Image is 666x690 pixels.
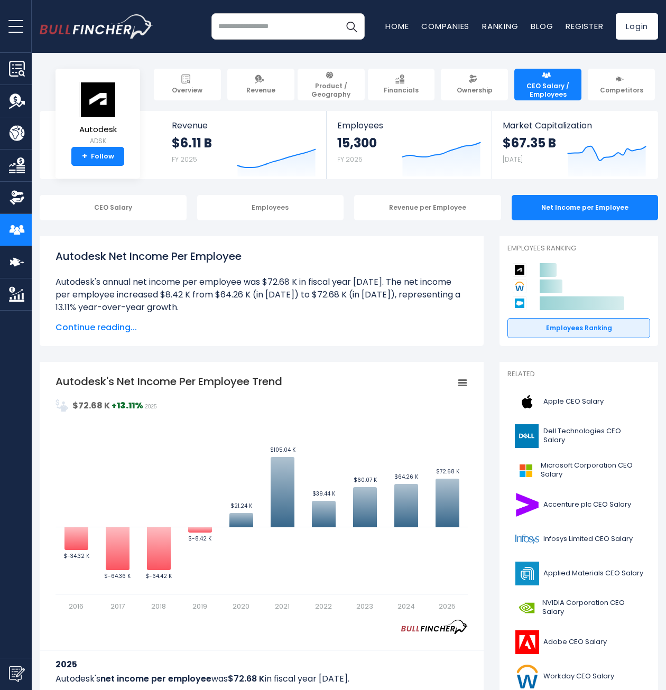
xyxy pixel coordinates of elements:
span: Microsoft Corporation CEO Salary [541,461,644,479]
text: $21.24 K [230,502,253,510]
text: $72.68 K [436,468,460,475]
text: $39.44 K [312,490,336,498]
text: $105.04 K [270,446,296,454]
a: Blog [531,21,553,32]
span: Overview [172,86,202,95]
span: Market Capitalization [503,120,646,130]
img: DELL logo [514,424,540,448]
li: Autodesk's annual net income per employee was $72.68 K in fiscal year [DATE]. The net income per ... [55,276,468,314]
a: NVIDIA Corporation CEO Salary [507,593,650,622]
img: Salesforce competitors logo [513,296,526,310]
span: Dell Technologies CEO Salary [543,427,644,445]
span: Apple CEO Salary [543,397,604,406]
span: Competitors [600,86,643,95]
img: bullfincher logo [40,14,153,39]
a: Accenture plc CEO Salary [507,490,650,519]
span: Ownership [457,86,493,95]
a: Revenue [227,69,294,100]
text: $64.26 K [394,473,419,481]
small: FY 2025 [172,155,197,164]
img: NetIncomePerEmployee.svg [55,399,68,412]
strong: $72.68 K [72,399,110,412]
a: Adobe CEO Salary [507,628,650,657]
small: [DATE] [503,155,523,164]
span: Product / Geography [302,82,360,98]
a: Employees 15,300 FY 2025 [327,111,491,179]
span: Autodesk [79,125,117,134]
svg: Autodesk's Net Income Per Employee Trend [55,374,468,612]
p: Employees Ranking [507,244,650,253]
h1: Autodesk Net Income Per Employee [55,248,468,264]
text: 2022 [315,601,332,611]
a: Competitors [588,69,655,100]
div: Revenue per Employee [354,195,501,220]
a: Financials [368,69,435,100]
small: ADSK [79,136,117,146]
p: Related [507,370,650,379]
img: INFY logo [514,527,540,551]
p: Autodesk's was in fiscal year [DATE]. [55,673,468,685]
img: Autodesk competitors logo [513,263,526,277]
b: net income per employee [100,673,211,685]
a: Go to homepage [40,14,153,39]
strong: 15,300 [337,135,377,151]
text: 2025 [439,601,456,611]
a: Microsoft Corporation CEO Salary [507,456,650,485]
img: WDAY logo [514,665,540,688]
small: FY 2025 [337,155,363,164]
strong: +13.11% [112,399,143,412]
div: Net Income per Employee [512,195,659,220]
a: Home [385,21,409,32]
img: Workday competitors logo [513,279,526,293]
tspan: Autodesk's Net Income Per Employee Trend [55,374,282,389]
a: Register [566,21,603,32]
a: Dell Technologies CEO Salary [507,422,650,451]
text: 2016 [69,601,84,611]
a: Employees Ranking [507,318,650,338]
text: $-8.42 K [188,535,212,543]
div: Employees [197,195,344,220]
text: 2019 [192,601,207,611]
img: MSFT logo [514,459,538,482]
text: 2024 [397,601,415,611]
span: Revenue [172,120,316,130]
strong: + [82,152,87,161]
img: AMAT logo [514,562,540,585]
span: 2025 [145,404,156,409]
a: Ownership [441,69,508,100]
a: Login [616,13,658,40]
text: $-64.42 K [145,572,172,580]
a: Autodesk ADSK [79,81,117,147]
img: Ownership [9,190,25,206]
text: 2020 [233,601,249,611]
text: 2021 [275,601,290,611]
span: Infosys Limited CEO Salary [543,535,633,544]
img: AAPL logo [514,390,540,414]
a: Product / Geography [298,69,365,100]
a: Market Capitalization $67.35 B [DATE] [492,111,657,179]
text: $-34.32 K [63,552,90,560]
a: Revenue $6.11 B FY 2025 [161,111,327,179]
span: Revenue [246,86,275,95]
span: Employees [337,120,480,130]
img: ADBE logo [514,630,540,654]
text: 2018 [151,601,166,611]
span: Accenture plc CEO Salary [543,500,631,509]
a: Ranking [482,21,518,32]
div: CEO Salary [40,195,187,220]
span: Applied Materials CEO Salary [543,569,643,578]
span: CEO Salary / Employees [519,82,577,98]
text: 2017 [110,601,125,611]
strong: $67.35 B [503,135,556,151]
text: $-64.36 K [104,572,131,580]
span: Adobe CEO Salary [543,638,607,647]
a: Companies [421,21,469,32]
span: Workday CEO Salary [543,672,614,681]
h3: 2025 [55,658,468,671]
img: NVDA logo [514,596,539,620]
img: ACN logo [514,493,540,517]
button: Search [338,13,365,40]
span: NVIDIA Corporation CEO Salary [542,599,644,617]
a: Apple CEO Salary [507,387,650,416]
a: +Follow [71,147,124,166]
